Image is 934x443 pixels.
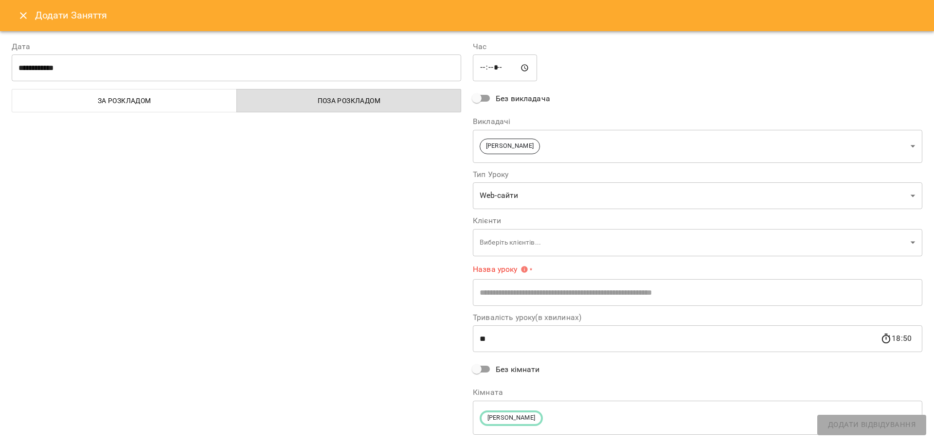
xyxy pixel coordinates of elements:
[12,43,461,51] label: Дата
[12,89,237,112] button: За розкладом
[473,129,922,163] div: [PERSON_NAME]
[18,95,231,106] span: За розкладом
[473,217,922,225] label: Клієнти
[482,413,541,423] span: [PERSON_NAME]
[473,266,528,273] span: Назва уроку
[473,171,922,178] label: Тип Уроку
[236,89,462,112] button: Поза розкладом
[473,229,922,256] div: Виберіть клієнтів...
[496,364,540,375] span: Без кімнати
[473,314,922,321] label: Тривалість уроку(в хвилинах)
[35,8,922,23] h6: Додати Заняття
[480,142,539,151] span: [PERSON_NAME]
[473,182,922,210] div: Web-сайти
[473,118,922,125] label: Викладачі
[473,389,922,396] label: Кімната
[480,238,907,248] p: Виберіть клієнтів...
[243,95,456,106] span: Поза розкладом
[473,400,922,435] div: [PERSON_NAME]
[521,266,528,273] svg: Вкажіть назву уроку або виберіть клієнтів
[473,43,922,51] label: Час
[12,4,35,27] button: Close
[496,93,550,105] span: Без викладача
